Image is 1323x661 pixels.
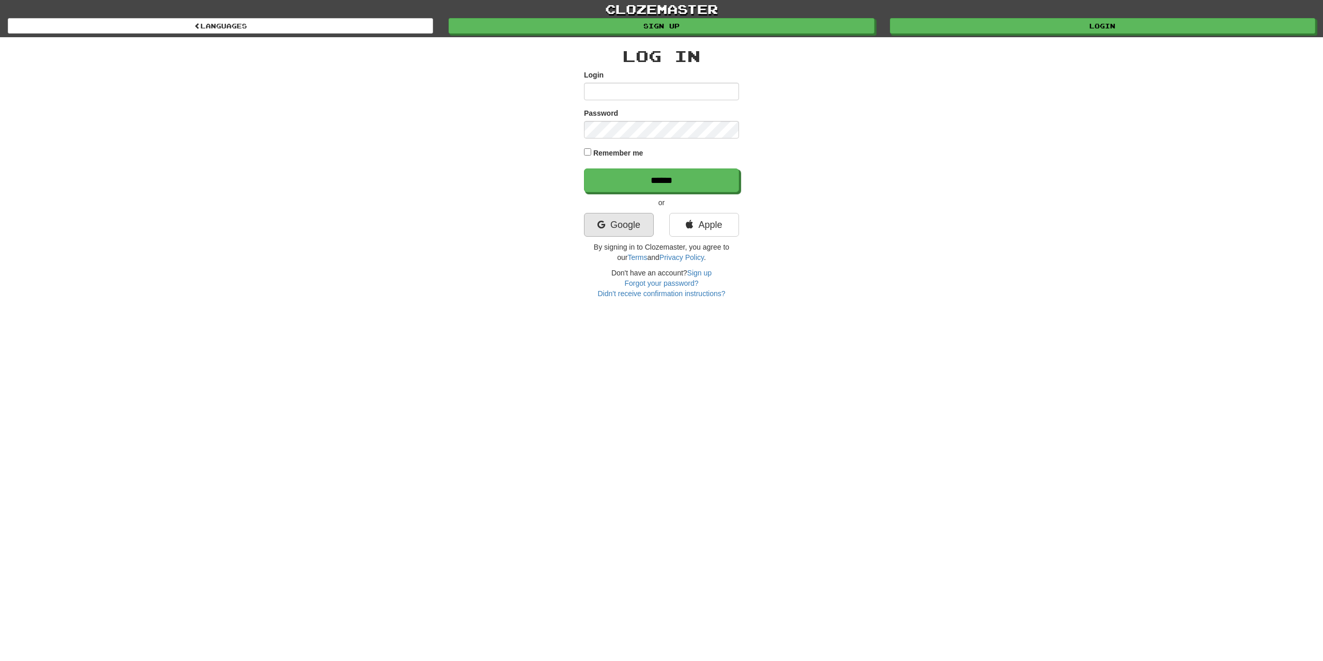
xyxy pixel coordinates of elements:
a: Privacy Policy [659,253,704,262]
a: Login [890,18,1315,34]
p: By signing in to Clozemaster, you agree to our and . [584,242,739,263]
a: Didn't receive confirmation instructions? [597,289,725,298]
a: Terms [627,253,647,262]
a: Google [584,213,654,237]
a: Languages [8,18,433,34]
h2: Log In [584,48,739,65]
a: Forgot your password? [624,279,698,287]
a: Sign up [687,269,712,277]
label: Remember me [593,148,643,158]
p: or [584,197,739,208]
div: Don't have an account? [584,268,739,299]
a: Sign up [449,18,874,34]
label: Login [584,70,604,80]
label: Password [584,108,618,118]
a: Apple [669,213,739,237]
